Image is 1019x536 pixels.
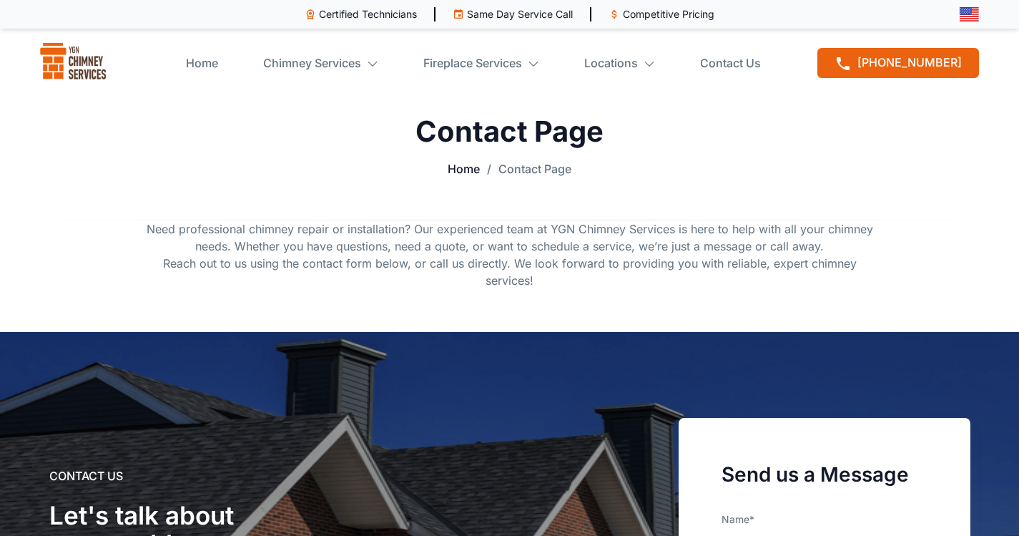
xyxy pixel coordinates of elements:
a: Fireplace Services [423,49,539,77]
span: / [487,160,491,177]
a: /Contact Page [487,160,571,177]
a: Locations [584,49,655,77]
a: Chimney Services [263,49,378,77]
h1: Contact Page [49,114,970,149]
h3: Send us a Message [722,461,927,489]
a: Contact Us [700,49,761,77]
p: Reach out to us using the contact form below, or call us directly. We look forward to providing y... [143,255,876,289]
p: Need professional chimney repair or installation? Our experienced team at YGN Chimney Services is... [143,220,876,255]
p: Competitive Pricing [623,7,714,21]
p: Same Day Service Call [467,7,573,21]
span: [PHONE_NUMBER] [857,55,962,69]
a: Home [186,49,218,77]
a: Home [448,160,480,177]
a: [PHONE_NUMBER] [817,48,979,78]
img: logo [40,43,107,83]
label: Name* [722,512,927,527]
span: CONTACT US [49,467,656,484]
p: Certified Technicians [319,7,417,21]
